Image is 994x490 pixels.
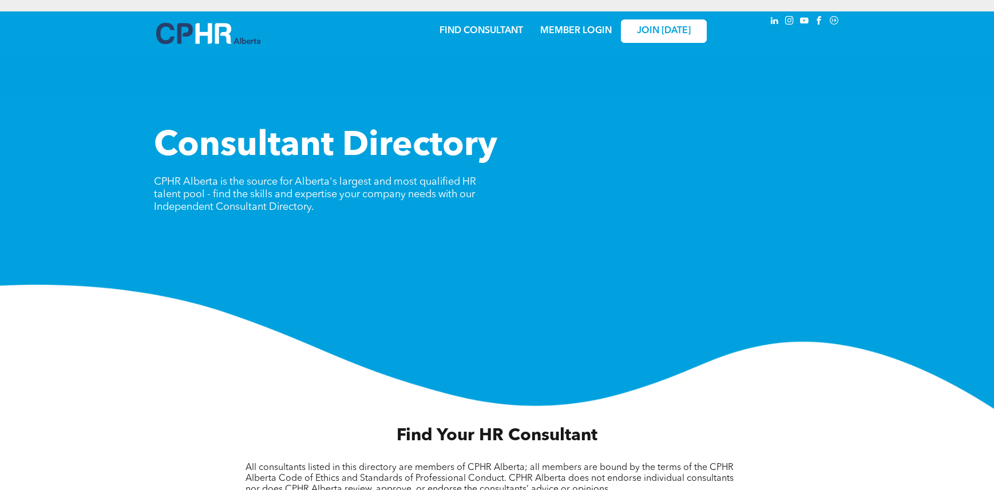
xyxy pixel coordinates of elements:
span: JOIN [DATE] [637,26,691,37]
a: JOIN [DATE] [621,19,707,43]
a: facebook [813,14,826,30]
img: A blue and white logo for cp alberta [156,23,260,44]
span: Find Your HR Consultant [397,427,597,444]
a: youtube [798,14,811,30]
a: Social network [828,14,841,30]
span: Consultant Directory [154,129,497,164]
a: FIND CONSULTANT [439,26,523,35]
a: instagram [783,14,796,30]
a: linkedin [769,14,781,30]
span: CPHR Alberta is the source for Alberta's largest and most qualified HR talent pool - find the ski... [154,177,476,212]
a: MEMBER LOGIN [540,26,612,35]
